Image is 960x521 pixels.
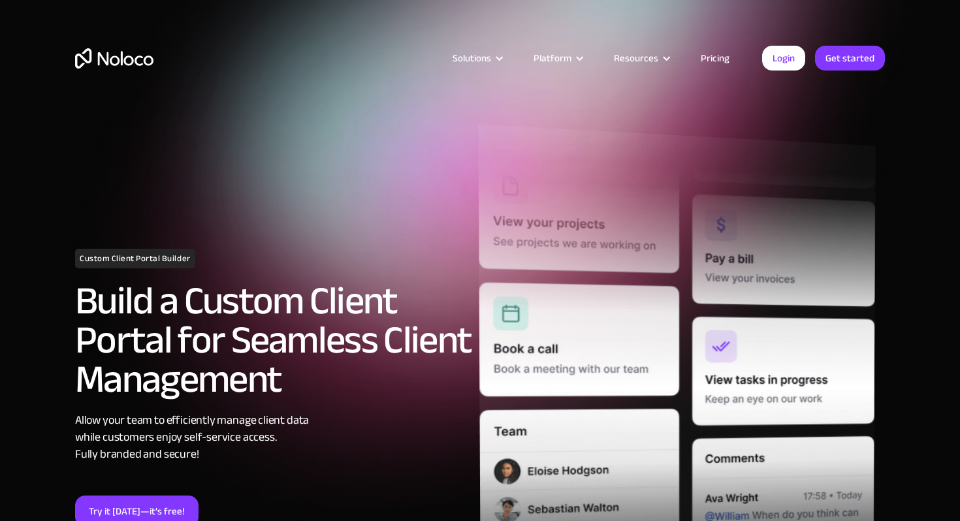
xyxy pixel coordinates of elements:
[436,50,517,67] div: Solutions
[762,46,805,71] a: Login
[75,281,473,399] h2: Build a Custom Client Portal for Seamless Client Management
[815,46,885,71] a: Get started
[684,50,746,67] a: Pricing
[453,50,491,67] div: Solutions
[534,50,571,67] div: Platform
[517,50,598,67] div: Platform
[75,412,473,463] div: Allow your team to efficiently manage client data while customers enjoy self-service access. Full...
[75,249,195,268] h1: Custom Client Portal Builder
[614,50,658,67] div: Resources
[75,48,153,69] a: home
[598,50,684,67] div: Resources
